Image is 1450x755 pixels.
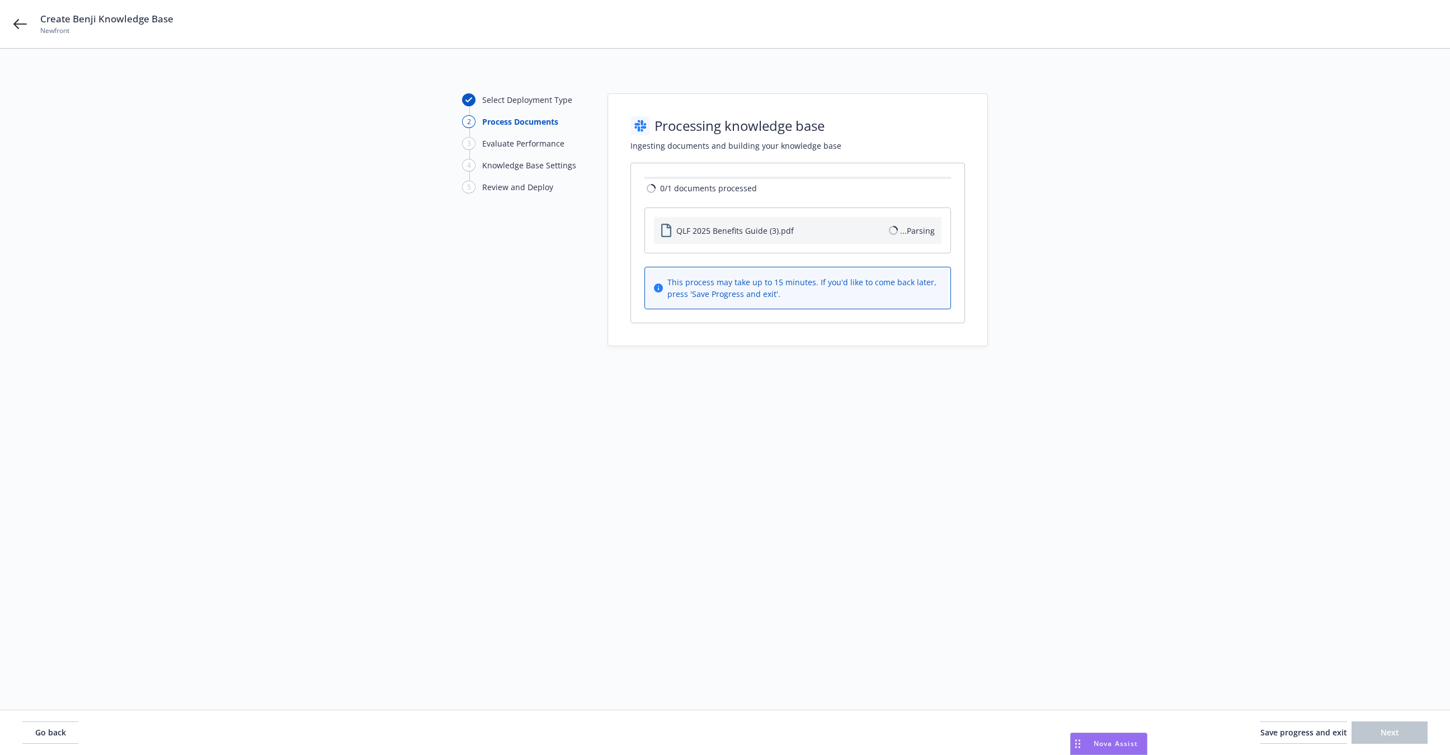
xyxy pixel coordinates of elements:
[630,140,965,152] h2: Ingesting documents and building your knowledge base
[667,276,941,300] span: This process may take up to 15 minutes. If you'd like to come back later, press 'Save Progress an...
[482,159,576,171] div: Knowledge Base Settings
[1070,733,1147,755] button: Nova Assist
[1071,733,1085,754] div: Drag to move
[462,181,476,194] div: 5
[1381,727,1399,738] span: Next
[22,721,78,744] button: Go back
[1260,727,1347,738] span: Save progress and exit
[462,115,476,128] div: 2
[482,116,558,128] div: Process Documents
[462,159,476,172] div: 4
[482,181,553,193] div: Review and Deploy
[482,138,564,149] div: Evaluate Performance
[676,225,794,237] span: QLF 2025 Benefits Guide (3).pdf
[462,137,476,150] div: 3
[1094,739,1138,748] span: Nova Assist
[35,727,66,738] span: Go back
[1352,721,1428,744] button: Next
[1260,721,1347,744] button: Save progress and exit
[655,116,825,135] h1: Processing knowledge base
[40,12,173,26] span: Create Benji Knowledge Base
[40,26,173,36] span: Newfront
[900,225,935,237] span: ... Parsing
[660,182,757,194] span: 0/1 documents processed
[482,94,572,106] div: Select Deployment Type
